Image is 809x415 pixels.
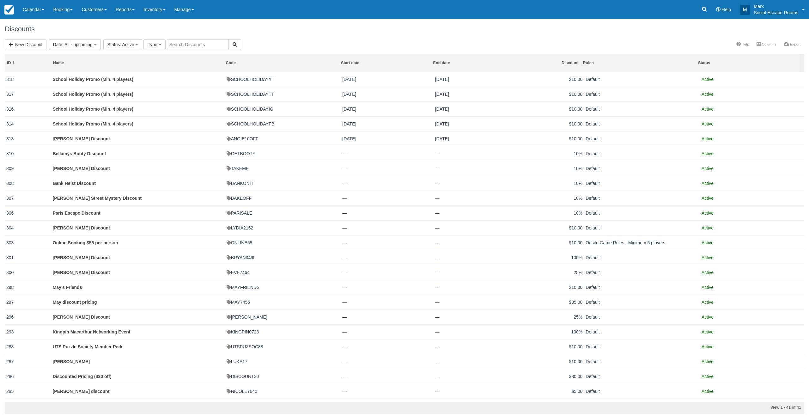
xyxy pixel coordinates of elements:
[51,235,225,250] td: Online Booking $55 per person
[700,220,804,235] td: Active
[225,384,341,399] td: NICOLE7645
[53,285,82,290] a: May's Friends
[700,87,804,101] td: Active
[434,87,526,101] td: 18/10/2025
[702,255,714,260] span: Active
[700,235,804,250] td: Active
[434,384,526,399] td: —
[51,116,225,131] td: School Holiday Promo (Min. 4 players)
[584,369,700,384] td: Default
[53,77,133,82] a: School Holiday Promo (Min. 4 players)
[53,359,90,364] a: [PERSON_NAME]
[341,295,433,309] td: —
[5,354,51,369] td: 287
[702,151,714,156] span: Active
[51,101,225,116] td: School Holiday Promo (Min. 4 players)
[700,399,804,413] td: Active
[51,146,225,161] td: Bellamys Booty Discount
[526,131,584,146] td: $10.00
[53,151,106,156] a: Bellamys Booty Discount
[53,196,142,201] a: [PERSON_NAME] Street Mystery Discount
[53,344,123,349] a: UTS Puzzle Society Member Perk
[754,3,798,9] p: Mark
[700,384,804,399] td: Active
[143,39,165,50] button: Type
[584,131,700,146] td: Default
[341,265,433,280] td: —
[584,72,700,87] td: Default
[225,101,341,116] td: SCHOOLHOLIDAYIG
[53,211,100,216] a: Paris Escape Discount
[700,176,804,191] td: Active
[702,300,714,305] span: Active
[733,40,753,49] a: Help
[5,176,51,191] td: 308
[702,181,714,186] span: Active
[700,309,804,324] td: Active
[51,369,225,384] td: Discounted Pricing ($30 off)
[53,255,110,260] a: [PERSON_NAME] Discount
[53,60,222,66] div: Name
[584,116,700,131] td: Default
[5,235,51,250] td: 303
[526,324,584,339] td: 100%
[5,384,51,399] td: 285
[341,250,433,265] td: —
[341,72,433,87] td: 20/09/2025
[225,339,341,354] td: UTSPUZSOC88
[700,354,804,369] td: Active
[434,280,526,295] td: —
[702,77,714,82] span: Active
[341,309,433,324] td: —
[225,265,341,280] td: EVE7464
[434,235,526,250] td: —
[434,191,526,205] td: —
[341,235,433,250] td: —
[526,280,584,295] td: $10.00
[225,280,341,295] td: MAYFRIENDS
[5,146,51,161] td: 310
[584,295,700,309] td: Default
[526,339,584,354] td: $10.00
[434,131,526,146] td: 31/10/2025
[702,240,714,245] span: Active
[341,60,429,66] div: Start date
[225,369,341,384] td: DISCOUNT30
[51,354,225,369] td: Jaycar campbelltown
[526,369,584,384] td: $30.00
[434,220,526,235] td: —
[51,131,225,146] td: Angie Puntoriero Discount
[103,39,143,50] button: Status: Active
[584,280,700,295] td: Default
[5,87,51,101] td: 317
[526,295,584,309] td: $35.00
[341,399,433,413] td: —
[4,5,14,15] img: checkfront-main-nav-mini-logo.png
[702,374,714,379] span: Active
[225,354,341,369] td: LUKA17
[53,107,133,112] a: School Holiday Promo (Min. 4 players)
[584,176,700,191] td: Default
[434,324,526,339] td: —
[700,324,804,339] td: Active
[62,42,93,47] span: : All - upcoming
[51,399,225,413] td: Ash Discount
[225,399,341,413] td: ASH10
[53,270,110,275] a: [PERSON_NAME] Discount
[584,235,700,250] td: Onsite Game Rules - Minimum 5 players
[541,405,801,411] div: View 1 - 41 of 41
[700,205,804,220] td: Active
[733,40,804,50] ul: More
[700,250,804,265] td: Active
[341,384,433,399] td: —
[341,280,433,295] td: —
[526,235,584,250] td: $10.00
[700,369,804,384] td: Active
[53,240,118,245] a: Online Booking $55 per person
[341,176,433,191] td: —
[434,250,526,265] td: —
[225,146,341,161] td: GETBOOTY
[702,107,714,112] span: Active
[51,309,225,324] td: Jess Villari Discount
[51,324,225,339] td: Kingpin Macarthur Networking Event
